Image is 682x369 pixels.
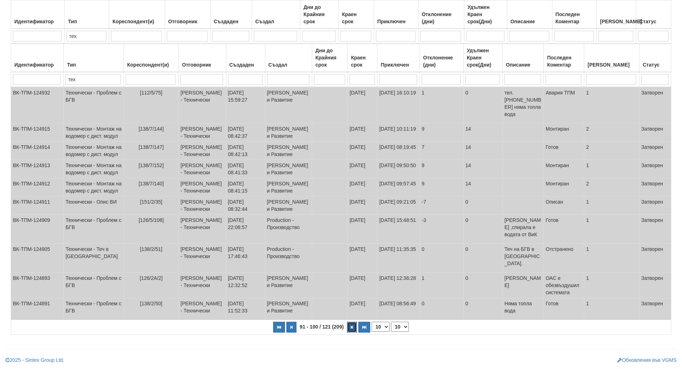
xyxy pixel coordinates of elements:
td: ВК-ТПМ-124914 [11,142,64,160]
td: [DATE] 12:32:52 [226,273,265,298]
td: Затворен [639,178,671,196]
div: Статус [641,60,669,70]
td: 1 [584,196,639,215]
td: Production - Производство [265,244,312,273]
td: [PERSON_NAME] и Развитие [265,142,312,160]
td: Затворен [639,87,671,123]
th: Създаден: No sort applied, activate to apply an ascending sort [226,44,265,72]
span: [138/2/50] [140,301,162,306]
td: [DATE] 22:08:57 [226,215,265,244]
div: Отклонение (дни) [420,9,462,26]
td: [DATE] [348,196,377,215]
div: [PERSON_NAME] [586,60,637,70]
div: Удължен Краен срок(Дни) [465,45,500,70]
span: [112/5/75] [140,90,162,96]
th: Отклонение (дни): No sort applied, activate to apply an ascending sort [420,44,463,72]
td: [PERSON_NAME] - Технически [179,244,226,273]
span: ОАС е обезвъздушил системата [546,275,579,295]
th: Описание: No sort applied, activate to apply an ascending sort [507,0,552,29]
div: Отклонение (дни) [422,53,461,70]
div: Тип [67,16,107,26]
td: [DATE] 11:52:33 [226,298,265,320]
th: Статус: No sort applied, activate to apply an ascending sort [639,44,671,72]
td: ВК-ТПМ-124913 [11,160,64,178]
td: ВК-ТПМ-124905 [11,244,64,273]
span: [126/2А/2] [140,275,163,281]
td: Затворен [639,196,671,215]
td: 0 [463,87,502,123]
th: Приключен: No sort applied, activate to apply an ascending sort [377,44,420,72]
td: [DATE] [348,273,377,298]
td: [DATE] 08:41:33 [226,160,265,178]
th: Дни до Крайния срок: No sort applied, activate to apply an ascending sort [312,44,348,72]
td: Затворен [639,244,671,273]
a: 2025 - Sintex Group Ltd. [5,357,64,363]
td: 14 [463,123,502,142]
div: Идентификатор [13,60,62,70]
td: 1 [584,215,639,244]
span: [126/5/108] [139,217,164,223]
td: ВК-ТПМ-124912 [11,178,64,196]
div: Отговорник [180,60,224,70]
td: [PERSON_NAME] и Развитие [265,178,312,196]
td: [DATE] 09:50:50 [377,160,420,178]
td: 7 [420,142,463,160]
th: Краен срок: No sort applied, activate to apply an ascending sort [348,44,377,72]
td: 0 [420,244,463,273]
div: Отговорник [167,16,208,26]
td: [DATE] [348,142,377,160]
div: Създаден [228,60,263,70]
div: Кореспондент(и) [126,60,176,70]
td: [DATE] 11:35:35 [377,244,420,273]
td: -3 [420,215,463,244]
td: [DATE] [348,87,377,123]
th: Описание: No sort applied, activate to apply an ascending sort [503,44,544,72]
div: Краен срок [340,9,372,26]
td: ВК-ТПМ-124911 [11,196,64,215]
td: [PERSON_NAME] - Технически [179,142,226,160]
td: 1 [584,160,639,178]
p: Няма топла вода [504,300,542,314]
td: 0 [463,298,502,320]
th: Създал: No sort applied, activate to apply an ascending sort [252,0,300,29]
td: [DATE] 09:21:05 [377,196,420,215]
td: [DATE] [348,178,377,196]
select: Страница номер [391,322,409,332]
td: 14 [463,178,502,196]
td: [DATE] [348,244,377,273]
td: 0 [463,273,502,298]
span: [138/7/140] [139,181,164,186]
td: [PERSON_NAME] - Технически [179,215,226,244]
th: Удължен Краен срок(Дни): No sort applied, activate to apply an ascending sort [463,44,502,72]
td: [PERSON_NAME] - Технически [179,298,226,320]
div: Тип [66,60,122,70]
div: Описание [504,60,542,70]
td: [DATE] 09:57:45 [377,178,420,196]
td: Технически - Монтаж на водомер с дист. модул [64,142,124,160]
th: Тип: No sort applied, activate to apply an ascending sort [64,44,124,72]
p: [PERSON_NAME] [504,275,542,289]
th: Кореспондент(и): No sort applied, activate to apply an ascending sort [124,44,179,72]
td: Технически - Опис ВИ [64,196,124,215]
p: [PERSON_NAME] ,спирала е водата от ВиК [504,217,542,238]
span: [138/7/152] [139,162,164,168]
div: Създал [254,16,298,26]
td: [DATE] [348,123,377,142]
td: 9 [420,123,463,142]
th: Последен Коментар: No sort applied, activate to apply an ascending sort [552,0,596,29]
span: Авария ТПМ [546,90,575,96]
span: [151/2/35] [140,199,162,205]
td: Технически - Монтаж на водомер с дист. модул [64,178,124,196]
button: Предишна страница [286,322,296,332]
th: Идентификатор: No sort applied, activate to apply an ascending sort [11,0,65,29]
span: [138/7/144] [139,126,164,132]
th: Приключен: No sort applied, activate to apply an ascending sort [374,0,418,29]
span: Готов [546,144,558,150]
td: 1 [584,87,639,123]
span: Монтиран [546,126,569,132]
th: Създаден: No sort applied, activate to apply an ascending sort [210,0,252,29]
div: Дни до Крайния срок [314,45,345,70]
td: -7 [420,196,463,215]
td: 1 [420,273,463,298]
td: [DATE] 10:11:19 [377,123,420,142]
